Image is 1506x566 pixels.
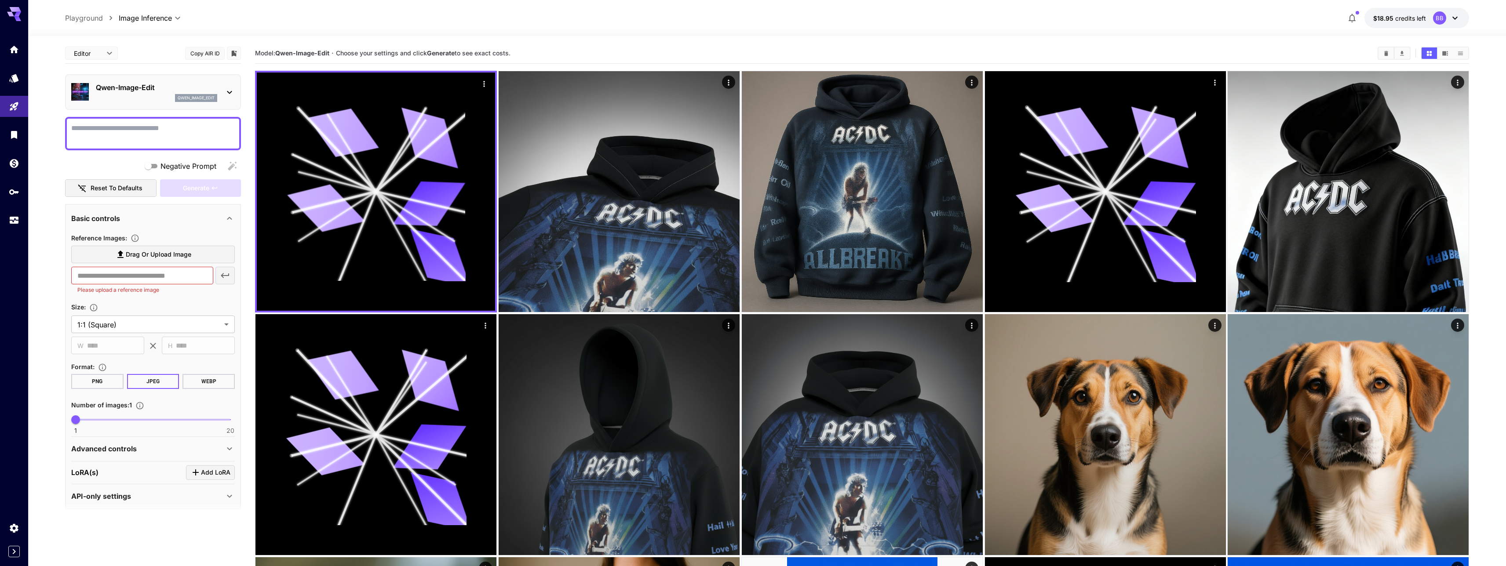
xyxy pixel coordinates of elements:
[71,246,235,264] label: Drag or upload image
[255,49,329,57] span: Model:
[71,467,98,478] p: LoRA(s)
[332,48,334,58] p: ·
[478,77,491,90] div: Actions
[965,319,978,332] div: Actions
[71,234,127,242] span: Reference Images :
[9,215,19,226] div: Usage
[1394,47,1410,59] button: Download All
[1451,319,1464,332] div: Actions
[499,314,740,555] img: f8D2fYiPgE+q8MAAAAASUVORK5CYII=
[186,465,235,480] button: Click to add LoRA
[86,303,102,312] button: Adjust the dimensions of the generated image by specifying its width and height in pixels, or sel...
[1208,76,1221,89] div: Actions
[74,426,77,435] span: 1
[226,426,234,435] span: 20
[71,374,124,389] button: PNG
[71,491,131,501] p: API-only settings
[71,213,120,224] p: Basic controls
[722,319,735,332] div: Actions
[74,49,101,58] span: Editor
[119,13,172,23] span: Image Inference
[9,158,19,169] div: Wallet
[132,401,148,410] button: Specify how many images to generate in a single request. Each image generation will be charged se...
[201,467,230,478] span: Add LoRA
[71,486,235,507] div: API-only settings
[9,44,19,55] div: Home
[1373,14,1426,23] div: $18.95067
[185,47,225,60] button: Copy AIR ID
[1421,47,1469,60] div: Show media in grid viewShow media in video viewShow media in list view
[499,71,740,312] img: 9k=
[1395,15,1426,22] span: credits left
[742,314,983,555] img: 4Cs+VdQYAAAAASUVORK5CYII=
[71,303,86,311] span: Size :
[182,374,235,389] button: WEBP
[77,319,221,330] span: 1:1 (Square)
[96,82,217,93] p: Qwen-Image-Edit
[479,319,492,332] div: Actions
[965,76,978,89] div: Actions
[742,71,983,312] img: 9k=
[71,79,235,105] div: Qwen-Image-Editqwen_image_edit
[71,208,235,229] div: Basic controls
[168,341,172,351] span: H
[9,101,19,112] div: Playground
[336,49,511,57] span: Choose your settings and click to see exact costs.
[1228,71,1469,312] img: 2Q==
[71,401,132,409] span: Number of images : 1
[178,95,215,101] p: qwen_image_edit
[1422,47,1437,59] button: Show media in grid view
[1451,76,1464,89] div: Actions
[275,49,329,57] b: Qwen-Image-Edit
[9,129,19,140] div: Library
[95,363,110,372] button: Choose the file format for the output image.
[1208,319,1221,332] div: Actions
[1437,47,1453,59] button: Show media in video view
[77,286,207,294] p: Please upload a reference image
[1373,15,1395,22] span: $18.95
[1433,11,1446,25] div: BB
[722,76,735,89] div: Actions
[1453,47,1468,59] button: Show media in list view
[9,522,19,533] div: Settings
[230,48,238,58] button: Add to library
[985,314,1226,555] img: 9k=
[160,161,216,171] span: Negative Prompt
[71,438,235,459] div: Advanced controls
[1228,314,1469,555] img: 9k=
[127,234,143,243] button: Upload a reference image to guide the result. This is needed for Image-to-Image or Inpainting. Su...
[65,13,103,23] a: Playground
[8,546,20,557] button: Expand sidebar
[1378,47,1394,59] button: Clear All
[9,73,19,83] div: Models
[65,179,157,197] button: Reset to defaults
[1378,47,1411,60] div: Clear AllDownload All
[77,341,84,351] span: W
[9,186,19,197] div: API Keys
[126,249,191,260] span: Drag or upload image
[160,179,241,197] div: Please upload a reference image
[427,49,455,57] b: Generate
[1364,8,1469,28] button: $18.95067BB
[71,443,137,454] p: Advanced controls
[127,374,179,389] button: JPEG
[71,363,95,370] span: Format :
[65,13,119,23] nav: breadcrumb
